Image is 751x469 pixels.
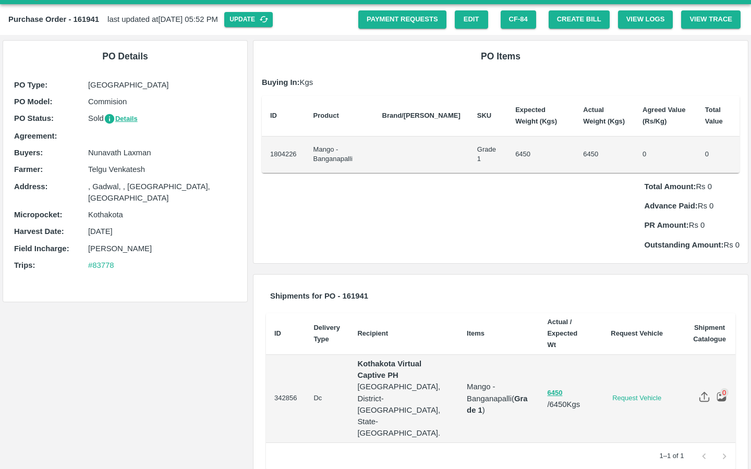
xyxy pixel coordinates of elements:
[644,221,688,229] b: PR Amount:
[262,49,740,64] h6: PO Items
[104,113,138,125] button: Details
[357,381,450,439] p: [GEOGRAPHIC_DATA], District- [GEOGRAPHIC_DATA], State-[GEOGRAPHIC_DATA].
[382,112,461,119] b: Brand/[PERSON_NAME]
[14,261,35,269] b: Trips :
[720,388,729,397] div: 0
[681,10,741,29] button: View Trace
[705,106,723,125] b: Total Value
[14,149,43,157] b: Buyers :
[644,239,740,251] p: Rs 0
[14,182,47,191] b: Address :
[262,78,300,87] b: Buying In:
[659,451,684,461] p: 1–1 of 1
[224,12,273,27] button: Update
[88,243,236,254] p: [PERSON_NAME]
[693,324,726,343] b: Shipment Catalogue
[467,381,530,416] p: Mango - Banganapalli ( )
[583,106,625,125] b: Actual Weight (Kgs)
[598,393,675,403] a: Request Vehicle
[697,137,740,173] td: 0
[644,181,740,192] p: Rs 0
[88,113,236,125] p: Sold
[501,10,536,29] button: CF-84
[14,165,43,174] b: Farmer :
[515,106,557,125] b: Expected Weight (Kgs)
[14,227,64,236] b: Harvest Date :
[644,202,697,210] b: Advance Paid:
[455,10,488,29] a: Edit
[14,97,52,106] b: PO Model :
[14,81,47,89] b: PO Type :
[507,137,575,173] td: 6450
[88,181,236,204] p: , Gadwal, , [GEOGRAPHIC_DATA], [GEOGRAPHIC_DATA]
[611,329,663,337] b: Request Vehicle
[644,200,740,212] p: Rs 0
[14,114,54,122] b: PO Status :
[266,355,305,443] td: 342856
[644,182,696,191] b: Total Amount:
[88,79,236,91] p: [GEOGRAPHIC_DATA]
[575,137,634,173] td: 6450
[88,261,114,269] a: #83778
[8,12,358,27] div: last updated at [DATE] 05:52 PM
[467,394,527,414] b: Grade 1
[644,219,740,231] p: Rs 0
[88,147,236,158] p: Nunavath Laxman
[8,15,99,23] b: Purchase Order - 161941
[88,96,236,107] p: Commision
[469,137,507,173] td: Grade 1
[305,137,374,173] td: Mango - Banganapalli
[618,10,673,29] button: View Logs
[88,164,236,175] p: Telgu Venkatesh
[644,241,723,249] b: Outstanding Amount:
[274,329,281,337] b: ID
[262,77,740,88] p: Kgs
[547,318,577,349] b: Actual / Expected Wt
[357,329,388,337] b: Recipient
[11,49,239,64] h6: PO Details
[357,360,423,379] strong: Kothakota Virtual Captive PH
[305,355,349,443] td: Dc
[270,112,277,119] b: ID
[634,137,697,173] td: 0
[88,226,236,237] p: [DATE]
[270,292,368,300] b: Shipments for PO - 161941
[14,132,57,140] b: Agreement:
[547,387,582,411] p: / 6450 Kgs
[88,209,236,220] p: Kothakota
[313,112,339,119] b: Product
[313,324,340,343] b: Delivery Type
[699,391,710,402] img: share
[477,112,491,119] b: SKU
[716,391,727,402] img: preview
[549,10,610,29] button: Create Bill
[262,137,305,173] td: 1804226
[14,244,69,253] b: Field Incharge :
[547,387,562,399] button: 6450
[467,329,484,337] b: Items
[14,211,62,219] b: Micropocket :
[643,106,685,125] b: Agreed Value (Rs/Kg)
[358,10,446,29] a: Payment Requests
